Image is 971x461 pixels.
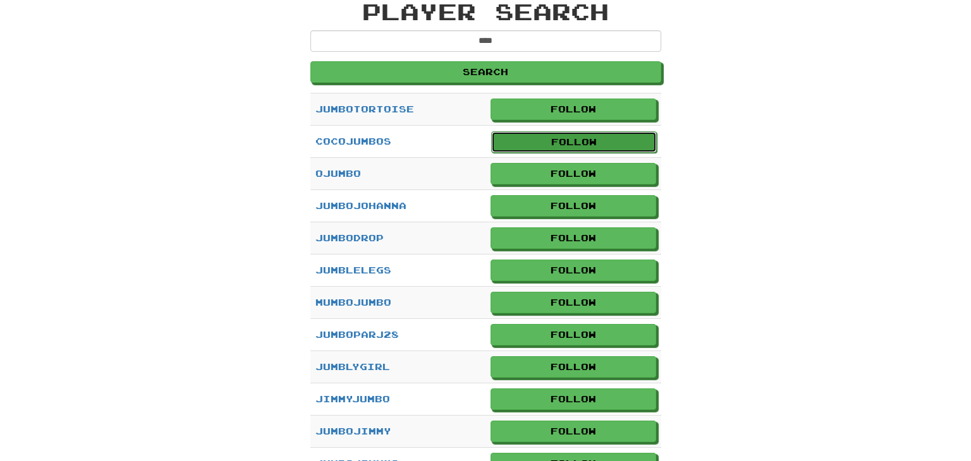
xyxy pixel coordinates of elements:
[491,99,656,120] a: Follow
[491,227,656,249] a: Follow
[491,163,656,184] a: Follow
[491,260,656,281] a: Follow
[315,329,399,340] a: jumboparj28
[315,104,414,114] a: JumboTortoise
[315,265,391,275] a: jumblelegs
[491,421,656,442] a: Follow
[491,195,656,217] a: Follow
[491,131,657,153] a: Follow
[315,426,391,436] a: JumboJimmy
[491,292,656,313] a: Follow
[315,136,391,147] a: cocojumbos
[491,388,656,410] a: Follow
[310,61,661,83] button: Search
[315,297,391,308] a: MumboJumbo
[315,393,390,404] a: jimmyjumbo
[315,232,384,243] a: jumbodrop
[315,168,361,179] a: Ojumbo
[491,356,656,378] a: Follow
[315,200,406,211] a: JumboJohanna
[491,324,656,345] a: Follow
[315,361,390,372] a: jumblygirl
